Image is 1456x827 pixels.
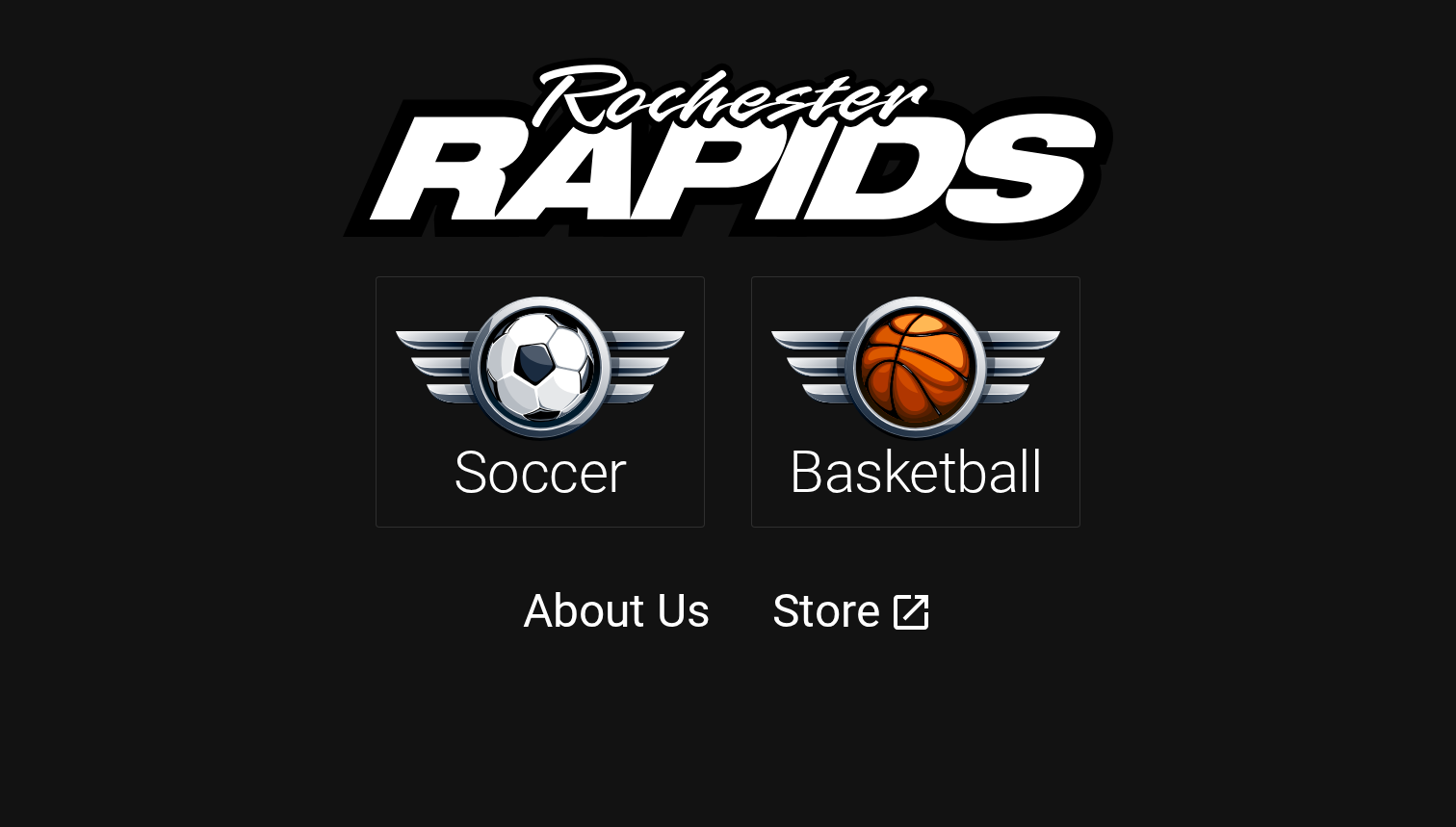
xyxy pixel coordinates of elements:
a: Basketball [751,276,1080,527]
a: Soccer [376,276,705,527]
h2: Basketball [789,438,1042,507]
img: basketball.svg [771,297,1060,440]
h2: Soccer [454,438,627,507]
img: rapids.svg [343,58,1113,241]
a: Store [772,584,880,638]
img: soccer.svg [396,297,685,440]
a: About Us [523,583,711,638]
